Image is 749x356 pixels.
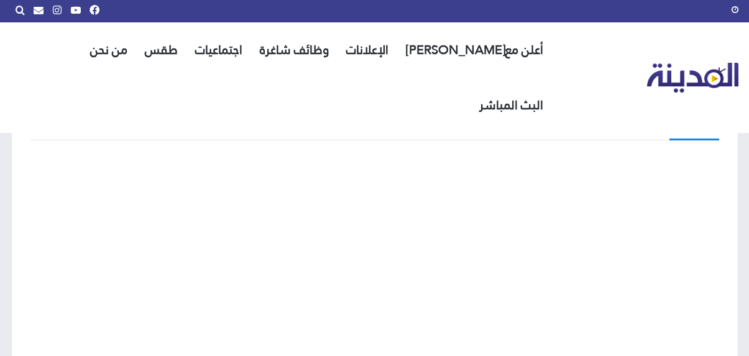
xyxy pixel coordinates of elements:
[186,22,251,78] a: اجتماعيات
[471,78,552,133] a: البث المباشر
[397,22,552,78] a: أعلن مع[PERSON_NAME]
[647,63,738,93] img: تلفزيون المدينة
[136,22,186,78] a: طقس
[81,22,136,78] a: من نحن
[338,22,397,78] a: الإعلانات
[251,22,338,78] a: وظائف شاغرة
